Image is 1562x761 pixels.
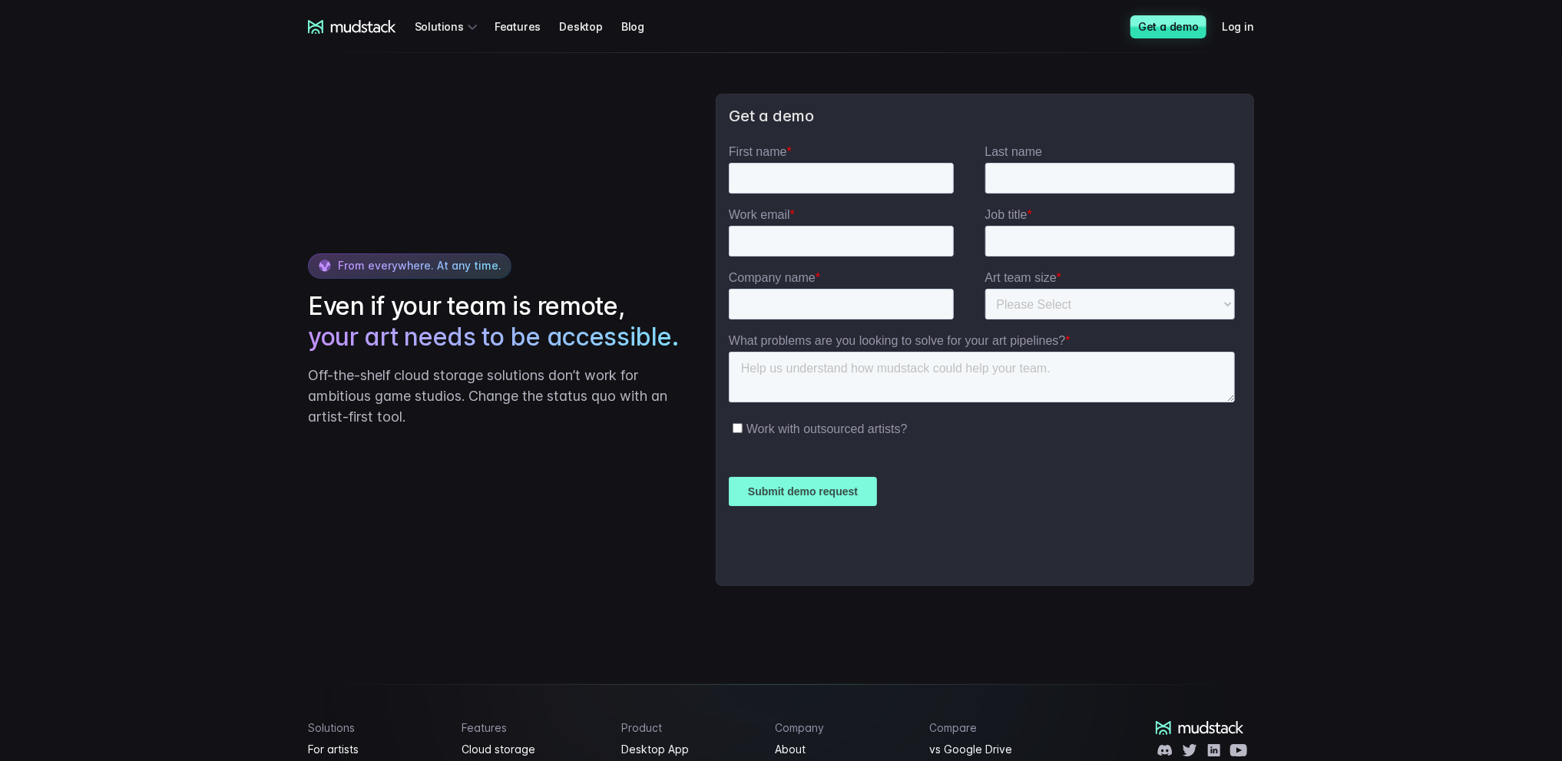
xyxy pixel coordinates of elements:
[929,721,1065,734] h4: Compare
[559,12,621,41] a: Desktop
[308,365,685,427] p: Off-the-shelf cloud storage solutions don’t work for ambitious game studios. Change the status qu...
[308,721,444,734] h4: Solutions
[1130,15,1206,38] a: Get a demo
[729,107,1241,126] h3: Get a demo
[621,740,757,759] a: Desktop App
[621,721,757,734] h4: Product
[1156,721,1244,735] a: mudstack logo
[621,12,663,41] a: Blog
[776,740,912,759] a: About
[776,721,912,734] h4: Company
[495,12,559,41] a: Features
[308,20,396,34] a: mudstack logo
[462,740,604,759] a: Cloud storage
[308,322,678,352] span: your art needs to be accessible.
[729,144,1241,573] iframe: Form 0
[308,291,685,352] h2: Even if your team is remote,
[338,259,501,272] span: From everywhere. At any time.
[415,12,482,41] div: Solutions
[462,721,604,734] h4: Features
[1222,12,1272,41] a: Log in
[308,740,444,759] a: For artists
[929,740,1065,759] a: vs Google Drive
